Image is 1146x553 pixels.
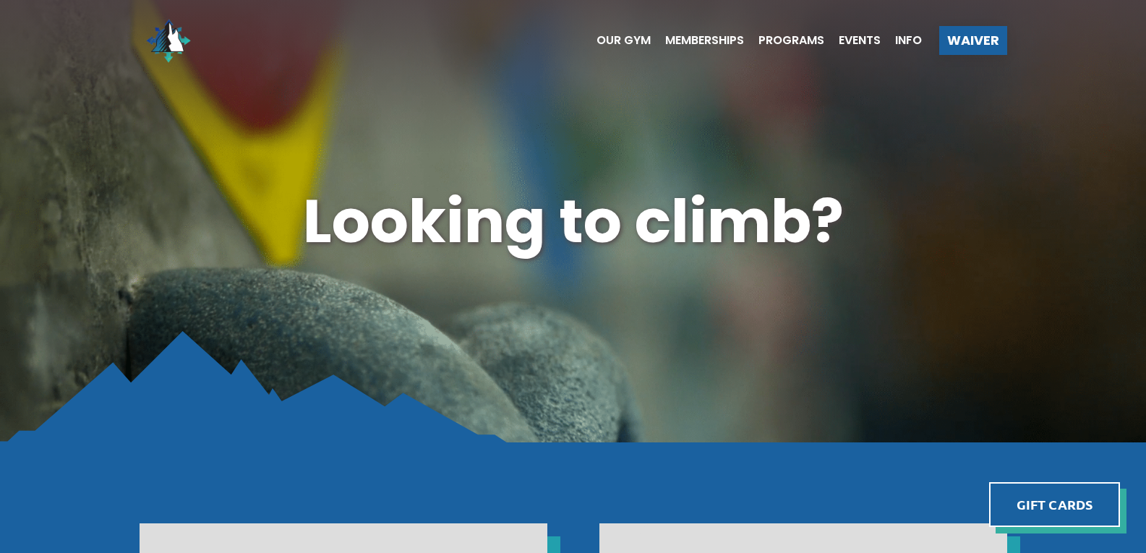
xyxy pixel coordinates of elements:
span: Memberships [665,35,744,46]
a: Programs [744,35,824,46]
img: North Wall Logo [140,12,197,69]
a: Our Gym [582,35,651,46]
span: Waiver [947,34,999,47]
span: Programs [758,35,824,46]
h1: Looking to climb? [140,179,1007,264]
span: Info [895,35,922,46]
span: Our Gym [596,35,651,46]
a: Waiver [939,26,1007,55]
a: Info [881,35,922,46]
a: Events [824,35,881,46]
a: Memberships [651,35,744,46]
span: Events [839,35,881,46]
